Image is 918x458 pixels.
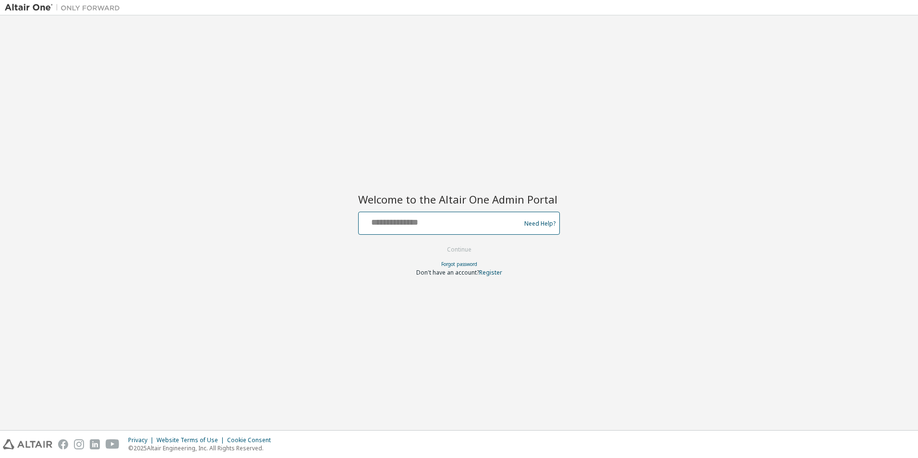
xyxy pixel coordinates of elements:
img: linkedin.svg [90,439,100,449]
img: facebook.svg [58,439,68,449]
div: Cookie Consent [227,436,277,444]
a: Forgot password [441,261,477,267]
div: Privacy [128,436,157,444]
img: instagram.svg [74,439,84,449]
img: altair_logo.svg [3,439,52,449]
span: Don't have an account? [416,268,479,277]
img: Altair One [5,3,125,12]
a: Register [479,268,502,277]
p: © 2025 Altair Engineering, Inc. All Rights Reserved. [128,444,277,452]
div: Website Terms of Use [157,436,227,444]
a: Need Help? [524,223,556,224]
h2: Welcome to the Altair One Admin Portal [358,193,560,206]
img: youtube.svg [106,439,120,449]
